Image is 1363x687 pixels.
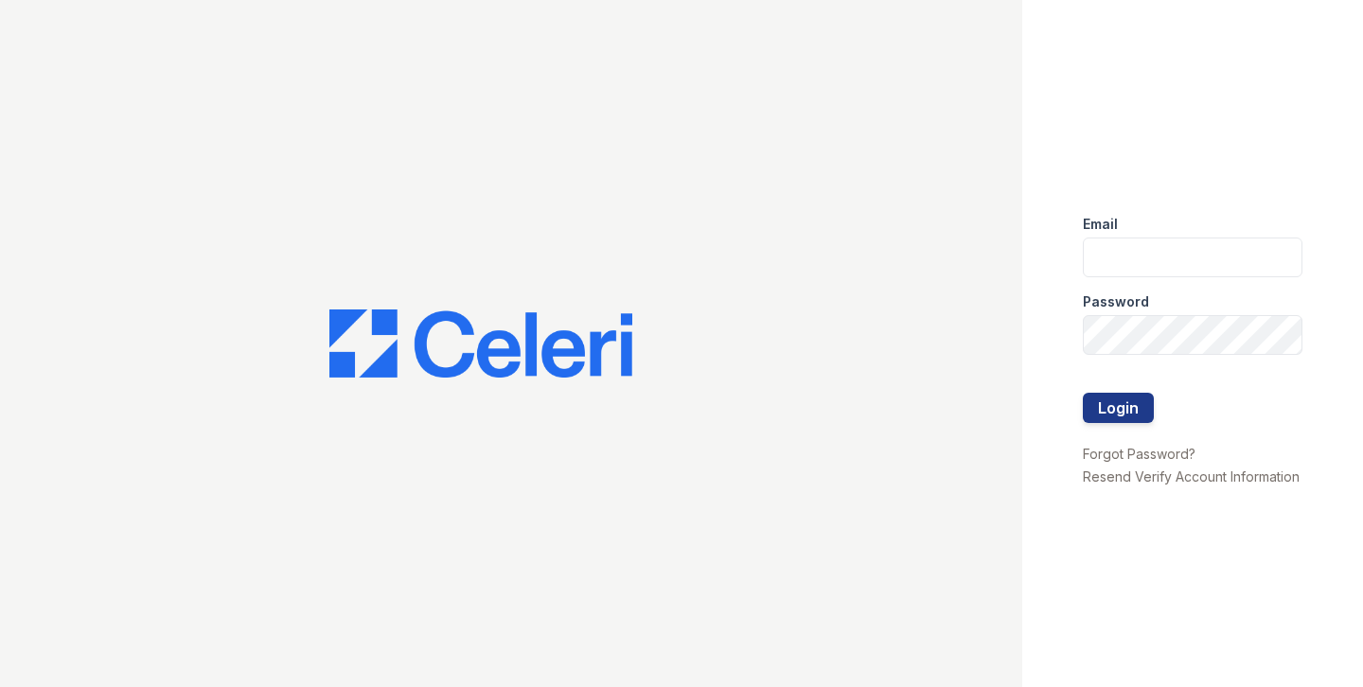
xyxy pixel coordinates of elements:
a: Forgot Password? [1083,446,1195,462]
label: Password [1083,292,1149,311]
img: CE_Logo_Blue-a8612792a0a2168367f1c8372b55b34899dd931a85d93a1a3d3e32e68fde9ad4.png [329,309,632,378]
label: Email [1083,215,1118,234]
a: Resend Verify Account Information [1083,468,1300,484]
button: Login [1083,393,1154,423]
